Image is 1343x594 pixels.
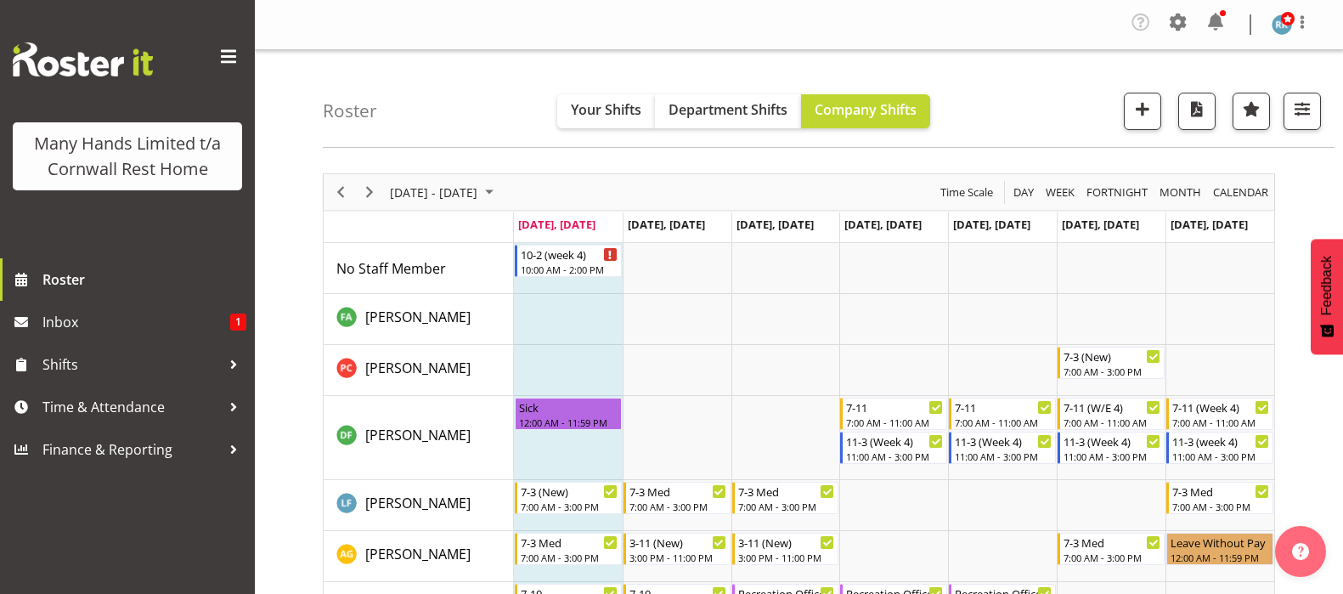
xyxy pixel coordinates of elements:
span: [DATE], [DATE] [1062,217,1139,232]
button: Timeline Day [1011,182,1037,203]
div: 7:00 AM - 3:00 PM [521,500,618,513]
span: 1 [230,314,246,331]
span: calendar [1211,182,1270,203]
span: [PERSON_NAME] [365,359,471,377]
div: 7:00 AM - 3:00 PM [1064,365,1160,378]
div: 7:00 AM - 11:00 AM [846,416,943,429]
span: [PERSON_NAME] [365,545,471,563]
span: Month [1158,182,1203,203]
img: reece-rhind280.jpg [1272,14,1292,35]
span: [DATE], [DATE] [1171,217,1248,232]
div: 3:00 PM - 11:00 PM [738,551,835,564]
div: Fairbrother, Deborah"s event - 7-11 (W/E 4) Begin From Saturday, September 13, 2025 at 7:00:00 AM... [1058,398,1165,430]
div: 7:00 AM - 3:00 PM [738,500,835,513]
div: 7:00 AM - 3:00 PM [1172,500,1269,513]
button: Filter Shifts [1284,93,1321,130]
a: No Staff Member [336,258,446,279]
span: [DATE], [DATE] [518,217,595,232]
button: Time Scale [938,182,996,203]
span: Feedback [1319,256,1335,315]
span: Day [1012,182,1035,203]
span: Department Shifts [669,100,787,119]
button: September 08 - 14, 2025 [387,182,501,203]
button: Timeline Month [1157,182,1205,203]
div: 11-3 (week 4) [1172,433,1269,450]
div: Galvez, Angeline"s event - Leave Without Pay Begin From Sunday, September 14, 2025 at 12:00:00 AM... [1166,533,1273,565]
div: Fairbrother, Deborah"s event - 11-3 (Week 4) Begin From Thursday, September 11, 2025 at 11:00:00 ... [840,432,947,464]
div: Flynn, Leeane"s event - 7-3 (New) Begin From Monday, September 8, 2025 at 7:00:00 AM GMT+12:00 En... [515,482,622,514]
div: Galvez, Angeline"s event - 7-3 Med Begin From Saturday, September 13, 2025 at 7:00:00 AM GMT+12:0... [1058,533,1165,565]
div: 12:00 AM - 11:59 PM [1171,551,1269,564]
div: 7-3 Med [629,483,726,500]
div: 7:00 AM - 3:00 PM [629,500,726,513]
img: Rosterit website logo [13,42,153,76]
td: Fairbrother, Deborah resource [324,396,514,480]
div: Sick [519,399,618,416]
div: 7:00 AM - 3:00 PM [521,551,618,564]
td: Flynn, Leeane resource [324,480,514,531]
div: Leave Without Pay [1171,534,1269,551]
div: 11-3 (Week 4) [1064,433,1160,450]
div: Galvez, Angeline"s event - 3-11 (New) Begin From Wednesday, September 10, 2025 at 3:00:00 PM GMT+... [732,533,839,565]
div: 7-11 (W/E 4) [1064,399,1160,416]
button: Month [1210,182,1272,203]
div: Previous [326,174,355,210]
button: Download a PDF of the roster according to the set date range. [1178,93,1216,130]
div: 7:00 AM - 3:00 PM [1064,551,1160,564]
span: [DATE], [DATE] [844,217,922,232]
div: 11-3 (Week 4) [955,433,1052,450]
button: Add a new shift [1124,93,1161,130]
span: [DATE], [DATE] [736,217,814,232]
h4: Roster [323,101,377,121]
div: No Staff Member"s event - 10-2 (week 4) Begin From Monday, September 8, 2025 at 10:00:00 AM GMT+1... [515,245,622,277]
a: [PERSON_NAME] [365,307,471,327]
span: Company Shifts [815,100,917,119]
span: [DATE] - [DATE] [388,182,479,203]
div: Fairbrother, Deborah"s event - 11-3 (week 4) Begin From Sunday, September 14, 2025 at 11:00:00 AM... [1166,432,1273,464]
img: help-xxl-2.png [1292,543,1309,560]
a: [PERSON_NAME] [365,544,471,564]
button: Company Shifts [801,94,930,128]
div: Flynn, Leeane"s event - 7-3 Med Begin From Sunday, September 14, 2025 at 7:00:00 AM GMT+12:00 End... [1166,482,1273,514]
span: Time & Attendance [42,394,221,420]
div: 7-3 (New) [521,483,618,500]
span: Inbox [42,309,230,335]
div: 11:00 AM - 3:00 PM [1064,450,1160,463]
button: Next [358,182,381,203]
div: 7-11 [846,399,943,416]
div: 12:00 AM - 11:59 PM [519,416,618,429]
div: 7-3 Med [1172,483,1269,500]
div: 11:00 AM - 3:00 PM [955,450,1052,463]
span: [DATE], [DATE] [628,217,705,232]
span: [PERSON_NAME] [365,494,471,512]
span: Week [1044,182,1076,203]
button: Highlight an important date within the roster. [1233,93,1270,130]
button: Fortnight [1084,182,1151,203]
td: No Staff Member resource [324,243,514,294]
div: Fairbrother, Deborah"s event - 7-11 Begin From Friday, September 12, 2025 at 7:00:00 AM GMT+12:00... [949,398,1056,430]
div: 7-3 Med [521,534,618,551]
div: 7-11 (Week 4) [1172,399,1269,416]
div: Fairbrother, Deborah"s event - 11-3 (Week 4) Begin From Friday, September 12, 2025 at 11:00:00 AM... [949,432,1056,464]
div: Many Hands Limited t/a Cornwall Rest Home [30,131,225,182]
div: 10-2 (week 4) [521,246,618,263]
button: Your Shifts [557,94,655,128]
div: Chand, Pretika"s event - 7-3 (New) Begin From Saturday, September 13, 2025 at 7:00:00 AM GMT+12:0... [1058,347,1165,379]
div: Galvez, Angeline"s event - 3-11 (New) Begin From Tuesday, September 9, 2025 at 3:00:00 PM GMT+12:... [624,533,731,565]
td: Chand, Pretika resource [324,345,514,396]
div: 11-3 (Week 4) [846,433,943,450]
span: Finance & Reporting [42,437,221,462]
span: Roster [42,267,246,292]
span: Your Shifts [571,100,641,119]
span: Shifts [42,352,221,377]
a: [PERSON_NAME] [365,358,471,378]
div: Flynn, Leeane"s event - 7-3 Med Begin From Wednesday, September 10, 2025 at 7:00:00 AM GMT+12:00 ... [732,482,839,514]
div: Fairbrother, Deborah"s event - 7-11 Begin From Thursday, September 11, 2025 at 7:00:00 AM GMT+12:... [840,398,947,430]
div: 7:00 AM - 11:00 AM [955,416,1052,429]
td: Galvez, Angeline resource [324,531,514,582]
span: [DATE], [DATE] [953,217,1030,232]
div: 7-3 Med [1064,534,1160,551]
span: [PERSON_NAME] [365,308,471,326]
div: Next [355,174,384,210]
div: Galvez, Angeline"s event - 7-3 Med Begin From Monday, September 8, 2025 at 7:00:00 AM GMT+12:00 E... [515,533,622,565]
